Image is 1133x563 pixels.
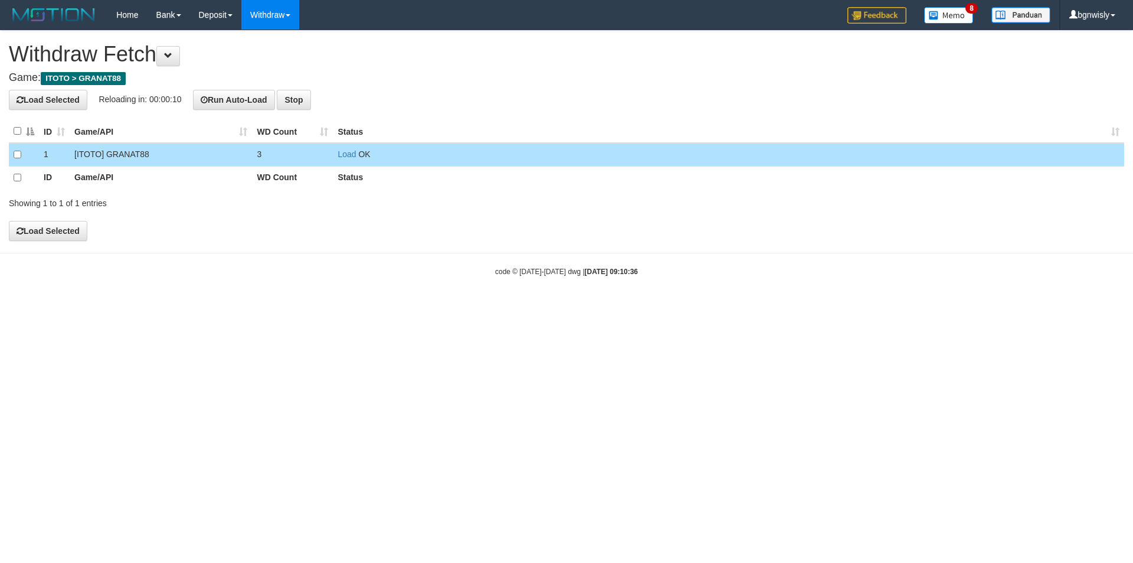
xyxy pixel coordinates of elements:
span: ITOTO > GRANAT88 [41,72,126,85]
span: OK [358,149,370,159]
span: Reloading in: 00:00:10 [99,94,181,103]
img: panduan.png [991,7,1050,23]
th: Status [333,166,1124,189]
h1: Withdraw Fetch [9,43,1124,66]
strong: [DATE] 09:10:36 [585,268,638,276]
td: 1 [39,143,70,167]
th: WD Count: activate to sort column ascending [252,120,333,143]
th: WD Count [252,166,333,189]
a: Load [338,149,356,159]
button: Stop [277,90,310,110]
button: Run Auto-Load [193,90,275,110]
button: Load Selected [9,90,87,110]
th: Status: activate to sort column ascending [333,120,1124,143]
small: code © [DATE]-[DATE] dwg | [495,268,638,276]
button: Load Selected [9,221,87,241]
img: MOTION_logo.png [9,6,99,24]
span: 3 [257,149,261,159]
th: ID: activate to sort column ascending [39,120,70,143]
th: Game/API: activate to sort column ascending [70,120,252,143]
td: [ITOTO] GRANAT88 [70,143,252,167]
th: ID [39,166,70,189]
div: Showing 1 to 1 of 1 entries [9,193,463,209]
th: Game/API [70,166,252,189]
h4: Game: [9,72,1124,84]
img: Feedback.jpg [847,7,906,24]
span: 8 [965,3,978,14]
img: Button%20Memo.svg [924,7,974,24]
